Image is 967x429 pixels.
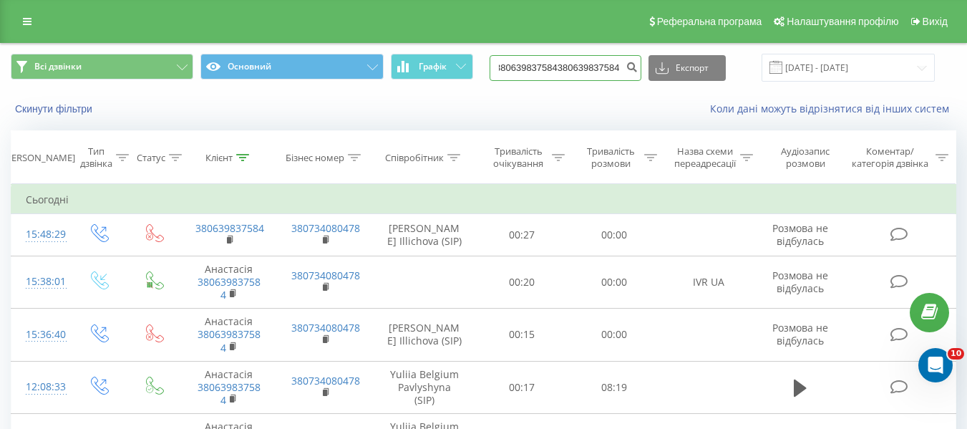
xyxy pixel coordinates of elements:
div: Тривалість розмови [581,145,641,170]
td: Анастасія [181,309,277,362]
div: Співробітник [385,152,444,164]
span: Реферальна програма [657,16,762,27]
div: [PERSON_NAME] [3,152,75,164]
td: 00:00 [568,214,661,256]
span: 10 [948,348,964,360]
button: Графік [391,54,473,79]
span: Всі дзвінки [34,61,82,72]
a: Коли дані можуть відрізнятися вiд інших систем [710,102,956,115]
div: Назва схеми переадресації [674,145,737,170]
span: Розмова не відбулась [772,321,828,347]
td: 00:27 [476,214,568,256]
div: 15:48:29 [26,221,56,249]
td: 00:00 [568,309,661,362]
div: Коментар/категорія дзвінка [848,145,932,170]
div: Тип дзвінка [80,145,112,170]
div: 12:08:33 [26,373,56,401]
td: Анастасія [181,256,277,309]
a: 380639837584 [198,380,261,407]
a: 380639837584 [198,327,261,354]
td: 00:17 [476,361,568,414]
div: Клієнт [205,152,233,164]
td: [PERSON_NAME] Illichova (SIP) [373,214,476,256]
span: Налаштування профілю [787,16,898,27]
td: Yuliia Belgium Pavlyshyna (SIP) [373,361,476,414]
div: Бізнес номер [286,152,344,164]
div: 15:38:01 [26,268,56,296]
iframe: Intercom live chat [918,348,953,382]
button: Експорт [648,55,726,81]
span: Графік [419,62,447,72]
div: Тривалість очікування [489,145,548,170]
td: 08:19 [568,361,661,414]
td: IVR UA [661,256,757,309]
td: [PERSON_NAME] Illichova (SIP) [373,309,476,362]
div: Статус [137,152,165,164]
td: 00:00 [568,256,661,309]
td: Анастасія [181,361,277,414]
td: Сьогодні [11,185,956,214]
span: Вихід [923,16,948,27]
span: Розмова не відбулась [772,221,828,248]
button: Всі дзвінки [11,54,193,79]
div: Аудіозапис розмови [769,145,842,170]
button: Основний [200,54,383,79]
td: 00:20 [476,256,568,309]
a: 380734080478 [291,374,360,387]
a: 380734080478 [291,221,360,235]
a: 380734080478 [291,321,360,334]
td: 00:15 [476,309,568,362]
input: Пошук за номером [490,55,641,81]
a: 380639837584 [198,275,261,302]
span: Розмова не відбулась [772,269,828,295]
button: Скинути фільтри [11,102,99,115]
div: 15:36:40 [26,321,56,349]
a: 380639837584 [195,221,264,235]
a: 380734080478 [291,269,360,282]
